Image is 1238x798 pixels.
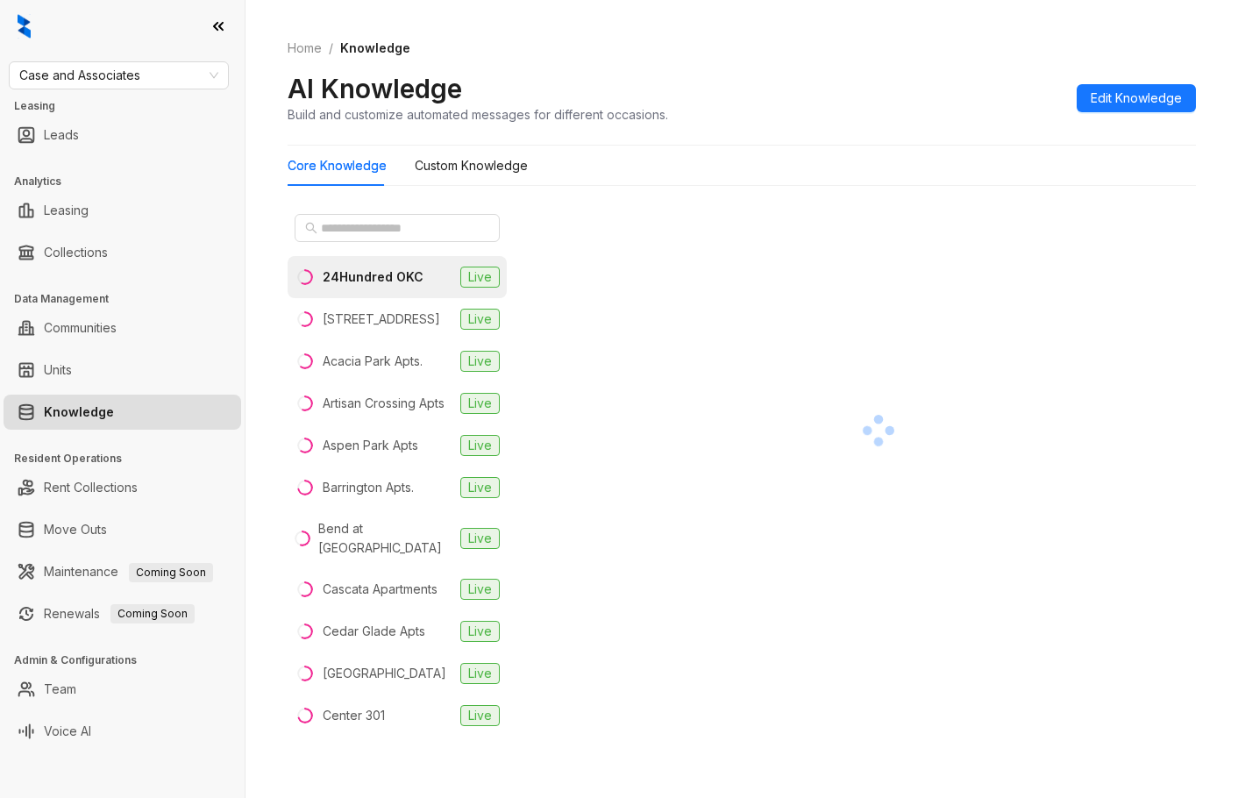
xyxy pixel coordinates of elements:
a: Home [284,39,325,58]
li: Team [4,672,241,707]
span: Edit Knowledge [1091,89,1182,108]
span: Knowledge [340,40,410,55]
a: Voice AI [44,714,91,749]
li: Maintenance [4,554,241,589]
div: Center 301 [323,706,385,725]
div: Cedar Glade Apts [323,622,425,641]
div: [GEOGRAPHIC_DATA] [323,664,446,683]
div: Aspen Park Apts [323,436,418,455]
a: Rent Collections [44,470,138,505]
span: Live [460,309,500,330]
span: Coming Soon [129,563,213,582]
div: Barrington Apts. [323,478,414,497]
a: Team [44,672,76,707]
h3: Resident Operations [14,451,245,467]
li: Leads [4,118,241,153]
a: Collections [44,235,108,270]
h3: Admin & Configurations [14,652,245,668]
span: Case and Associates [19,62,218,89]
a: Communities [44,310,117,346]
span: Live [460,477,500,498]
div: Bend at [GEOGRAPHIC_DATA] [318,519,453,558]
a: Leads [44,118,79,153]
span: Live [460,393,500,414]
span: Live [460,267,500,288]
span: Coming Soon [110,604,195,623]
span: search [305,222,317,234]
div: [STREET_ADDRESS] [323,310,440,329]
img: logo [18,14,31,39]
span: Live [460,435,500,456]
div: Custom Knowledge [415,156,528,175]
div: 24Hundred OKC [323,267,423,287]
li: Renewals [4,596,241,631]
span: Live [460,705,500,726]
div: Acacia Park Apts. [323,352,423,371]
li: Leasing [4,193,241,228]
li: Units [4,353,241,388]
li: Rent Collections [4,470,241,505]
li: / [329,39,333,58]
li: Communities [4,310,241,346]
span: Live [460,528,500,549]
a: RenewalsComing Soon [44,596,195,631]
span: Live [460,351,500,372]
h3: Leasing [14,98,245,114]
li: Collections [4,235,241,270]
h3: Analytics [14,174,245,189]
div: Core Knowledge [288,156,387,175]
div: Build and customize automated messages for different occasions. [288,105,668,124]
h2: AI Knowledge [288,72,462,105]
a: Knowledge [44,395,114,430]
a: Units [44,353,72,388]
span: Live [460,621,500,642]
span: Live [460,579,500,600]
a: Leasing [44,193,89,228]
a: Move Outs [44,512,107,547]
div: Cascata Apartments [323,580,438,599]
li: Move Outs [4,512,241,547]
li: Knowledge [4,395,241,430]
button: Edit Knowledge [1077,84,1196,112]
li: Voice AI [4,714,241,749]
h3: Data Management [14,291,245,307]
span: Live [460,663,500,684]
div: Artisan Crossing Apts [323,394,445,413]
